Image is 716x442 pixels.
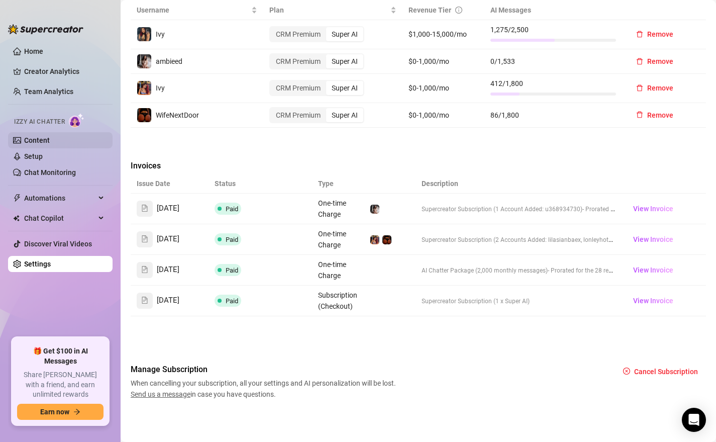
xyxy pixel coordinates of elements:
[629,264,677,276] a: View Invoice
[628,53,681,69] button: Remove
[24,87,73,96] a: Team Analytics
[615,364,706,380] button: Cancel Subscription
[24,168,76,176] a: Chat Monitoring
[131,390,190,398] span: Send us a message
[269,53,364,69] div: segmented control
[131,364,399,376] span: Manage Subscription
[209,174,312,194] th: Status
[647,111,673,119] span: Remove
[8,24,83,34] img: logo-BBDzfeDw.svg
[69,113,84,128] img: AI Chatter
[13,215,20,222] img: Chat Copilot
[24,210,95,226] span: Chat Copilot
[647,30,673,38] span: Remove
[326,27,363,41] div: Super AI
[24,240,92,248] a: Discover Viral Videos
[73,408,80,415] span: arrow-right
[269,80,364,96] div: segmented control
[269,107,364,123] div: segmented control
[137,54,151,68] img: ambieed
[629,233,677,245] a: View Invoice
[131,160,299,172] span: Invoices
[17,346,104,366] span: 🎁 Get $100 in AI Messages
[226,267,238,274] span: Paid
[490,78,616,89] span: 412 / 1,800
[382,235,391,244] img: WifeNextDoor
[682,408,706,432] div: Open Intercom Messenger
[402,74,484,103] td: $0-1,000/mo
[156,30,165,38] span: Ivy
[408,6,451,14] span: Revenue Tier
[422,235,622,243] span: Supercreator Subscription (2 Accounts Added: lilasianbaex, lonleyhotwife)
[24,260,51,268] a: Settings
[490,56,616,67] span: 0 / 1,533
[629,295,677,307] a: View Invoice
[141,266,148,273] span: file-text
[490,24,616,35] span: 1,275 / 2,500
[484,1,622,20] th: AI Messages
[131,174,209,194] th: Issue Date
[226,297,238,305] span: Paid
[370,235,379,244] img: Ivy
[141,297,148,304] span: file-text
[157,264,179,276] span: [DATE]
[156,111,199,119] span: WifeNextDoor
[141,235,148,242] span: file-text
[157,233,179,245] span: [DATE]
[137,27,151,41] img: Ivy
[13,194,21,202] span: thunderbolt
[141,205,148,212] span: file-text
[455,7,462,14] span: info-circle
[270,27,326,41] div: CRM Premium
[24,63,105,79] a: Creator Analytics
[402,20,484,49] td: $1,000-15,000/mo
[131,378,399,400] span: When cancelling your subscription, all your settings and AI personalization will be lost. in case...
[629,203,677,215] a: View Invoice
[628,107,681,123] button: Remove
[636,31,643,38] span: delete
[636,58,643,65] span: delete
[326,54,363,68] div: Super AI
[156,57,182,65] span: ambieed
[270,54,326,68] div: CRM Premium
[633,264,673,276] span: View Invoice
[24,190,95,206] span: Automations
[633,234,673,245] span: View Invoice
[636,111,643,118] span: delete
[628,80,681,96] button: Remove
[157,295,179,307] span: [DATE]
[226,236,238,243] span: Paid
[402,49,484,74] td: $0-1,000/mo
[370,205,379,214] img: ambieed
[17,370,104,400] span: Share [PERSON_NAME] with a friend, and earn unlimited rewards
[14,117,65,127] span: Izzy AI Chatter
[490,110,616,121] span: 86 / 1,800
[131,1,263,20] th: Username
[270,108,326,122] div: CRM Premium
[137,81,151,95] img: Ivy
[402,103,484,128] td: $0-1,000/mo
[269,5,388,16] span: Plan
[312,174,364,194] th: Type
[156,84,165,92] span: Ivy
[24,136,50,144] a: Content
[137,5,249,16] span: Username
[24,47,43,55] a: Home
[633,295,673,306] span: View Invoice
[226,205,238,213] span: Paid
[422,206,582,213] span: Supercreator Subscription (1 Account Added: u368934730)
[318,260,346,280] span: One-time Charge
[633,203,673,214] span: View Invoice
[647,84,673,92] span: Remove
[269,26,364,42] div: segmented control
[157,203,179,215] span: [DATE]
[326,108,363,122] div: Super AI
[318,291,357,310] span: Subscription (Checkout)
[416,174,623,194] th: Description
[270,81,326,95] div: CRM Premium
[636,84,643,92] span: delete
[326,81,363,95] div: Super AI
[318,230,346,249] span: One-time Charge
[647,57,673,65] span: Remove
[40,408,69,416] span: Earn now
